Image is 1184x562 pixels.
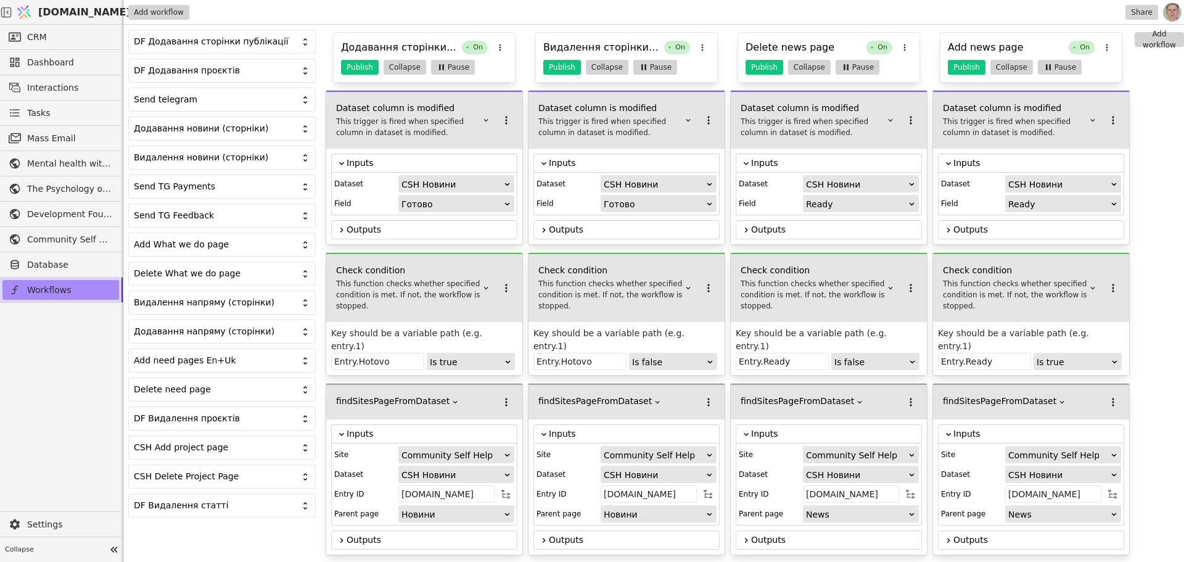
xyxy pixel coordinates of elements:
div: DF Додавання сторінки публікації [134,35,295,48]
div: This function checks whether specified condition is met. If not, the workflow is stopped. [741,278,885,312]
div: Dataset [739,466,800,483]
button: findSitesPageFromDataset [331,390,464,414]
button: Collapse [990,60,1033,75]
div: Is false [834,353,908,371]
span: Inputs [953,428,1119,440]
div: Parent page [739,505,800,523]
div: Key should be a variable path (e.g. entry.1) [938,327,1124,353]
a: The Psychology of War [2,179,119,199]
span: Mass Email [27,132,113,145]
span: Outputs [751,223,916,236]
div: This trigger is fired when specified column in dataset is modified. [336,116,480,138]
button: Publish [948,60,985,75]
div: Parent page [334,505,396,523]
span: Inputs [751,157,916,170]
div: Community Self Help [806,447,908,464]
div: Field [536,195,598,212]
div: This trigger is fired when specified column in dataset is modified. [943,116,1087,138]
div: Dataset [739,175,800,192]
div: News [1008,506,1110,523]
div: Is true [1037,353,1111,371]
div: Send TG Feedback [134,209,295,222]
div: Dataset [941,466,1003,483]
div: Field [941,195,1003,212]
div: Parent page [536,505,598,523]
div: Додавання напряму (сторінки) [134,325,295,338]
span: Database [27,258,113,271]
input: Key [938,353,1031,370]
div: Додавання новини (сторніки) [134,122,295,135]
div: DF Видалення проєктів [134,412,295,425]
div: Site [739,446,800,463]
span: Outputs [549,223,714,236]
button: Pause [431,60,475,75]
button: Publish [746,60,783,75]
span: Interactions [27,81,113,94]
div: CSH Delete Project Page [134,470,295,483]
div: Dataset [536,466,598,483]
div: CSH Новини [806,176,908,193]
img: Logo [15,1,33,24]
div: Site [536,446,598,463]
div: Entry ID [334,486,396,503]
div: Entry ID [941,486,1003,503]
button: Check conditionThis function checks whether specified condition is met. If not, the workflow is s... [736,259,900,316]
a: CRM [2,27,119,47]
a: Database [2,255,119,275]
h3: Add news page [948,40,1064,55]
h3: Додавання сторінки новини [341,40,457,55]
h5: Check condition [943,264,1087,277]
div: This function checks whether specified condition is met. If not, the workflow is stopped. [943,278,1087,312]
span: Outputs [549,534,714,547]
button: Add workflow [128,5,189,20]
button: Pause [836,60,879,75]
span: Inputs [751,428,916,440]
span: Outputs [953,223,1119,236]
div: Delete need page [134,383,295,396]
div: This function checks whether specified condition is met. If not, the workflow is stopped. [538,278,683,312]
h3: Delete news page [746,40,861,55]
div: Field [739,195,800,212]
a: Dashboard [2,52,119,72]
span: [DOMAIN_NAME] [38,5,131,20]
button: findSitesPageFromDataset [533,390,667,414]
div: Add need pages En+Uk [134,354,295,367]
div: Community Self Help [401,447,503,464]
span: Settings [27,518,113,531]
button: findSitesPageFromDataset [938,390,1071,414]
h5: findSitesPageFromDataset [336,395,450,408]
div: Send TG Payments [134,180,295,193]
div: Site [334,446,396,463]
button: Publish [341,60,379,75]
button: Collapse [788,60,831,75]
div: Add What we do page [134,238,295,251]
div: Ready [1008,196,1110,213]
h5: Dataset column is modified [741,102,885,115]
div: Dataset [536,175,598,192]
span: Development Foundation [27,208,113,221]
h5: findSitesPageFromDataset [741,395,854,408]
span: Outputs [347,223,512,236]
div: Parent page [941,505,1003,523]
button: Dataset column is modifiedThis trigger is fired when specified column in dataset is modified. [331,97,495,143]
span: Tasks [27,107,51,120]
button: findSitesPageFromDataset [736,390,869,414]
span: Inputs [549,428,714,440]
h5: Check condition [336,264,480,277]
img: 1560949290925-CROPPED-IMG_0201-2-.jpg [1163,3,1182,22]
button: Share [1125,5,1158,20]
div: Community Self Help [1008,447,1110,464]
button: Check conditionThis function checks whether specified condition is met. If not, the workflow is s... [331,259,495,316]
div: Dataset [334,175,396,192]
div: Готово [604,196,705,213]
h3: Видалення сторінки новини [543,40,659,55]
div: Key should be a variable path (e.g. entry.1) [533,327,720,353]
div: Готово [401,196,503,213]
a: Workflows [2,280,119,300]
a: Tasks [2,103,119,123]
div: This trigger is fired when specified column in dataset is modified. [538,116,683,138]
h5: Dataset column is modified [538,102,683,115]
div: Site [941,446,1003,463]
div: On [664,41,690,54]
div: Is false [632,353,706,371]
